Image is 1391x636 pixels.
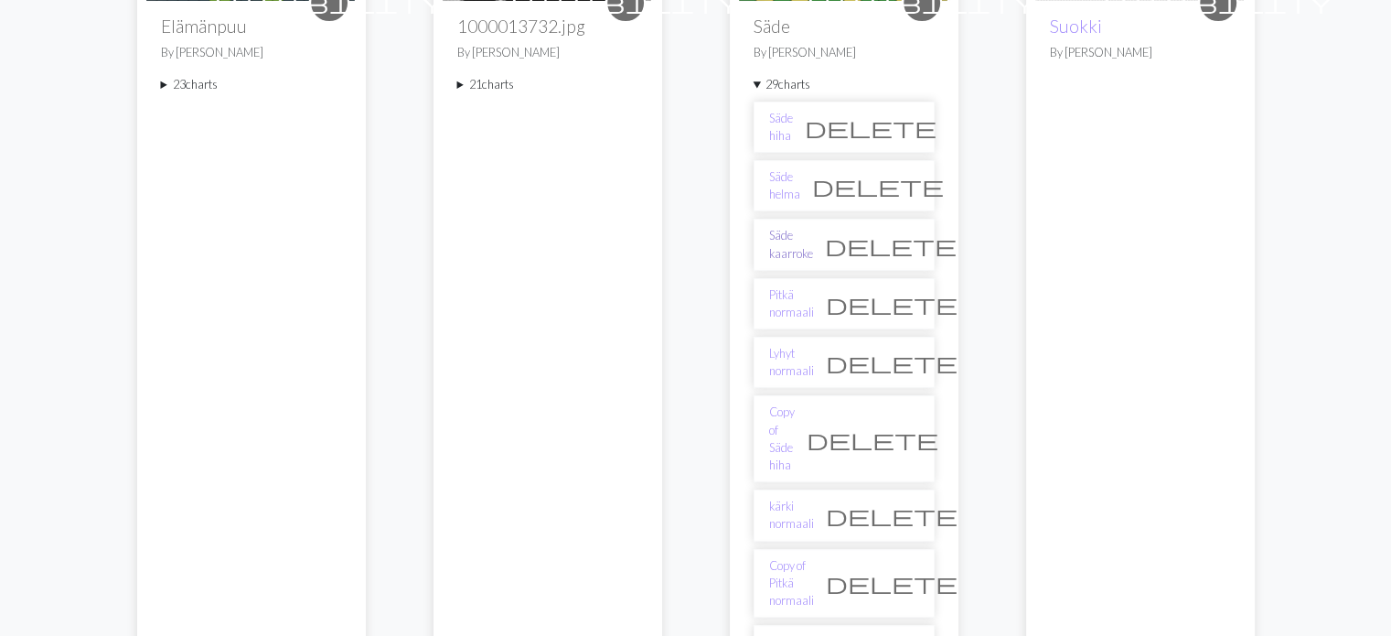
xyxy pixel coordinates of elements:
summary: 21charts [457,76,638,93]
a: Copy of Pitkä normaali [769,557,814,610]
a: kärki normaali [769,498,814,533]
h2: 1000013732.jpg [457,16,638,37]
button: Delete chart [814,286,969,321]
summary: 29charts [754,76,935,93]
span: delete [807,426,938,452]
p: By [PERSON_NAME] [161,44,342,61]
button: Delete chart [814,566,969,600]
button: Delete chart [795,422,950,457]
a: Copy of Säde hiha [769,404,795,474]
a: Lyhyt normaali [769,345,814,380]
button: Delete chart [800,168,956,203]
a: Säde helma [769,168,800,203]
span: delete [825,232,957,258]
a: Suokki [1050,16,1102,37]
button: Delete chart [814,345,969,380]
a: Säde hiha [769,110,793,145]
h2: Elämänpuu [161,16,342,37]
p: By [PERSON_NAME] [1050,44,1231,61]
span: delete [805,114,936,140]
span: delete [812,173,944,199]
span: delete [826,291,958,317]
span: delete [826,502,958,528]
button: Delete chart [814,498,969,533]
a: Pitkä normaali [769,286,814,321]
span: delete [826,350,958,375]
a: Säde kaarroke [769,227,813,262]
span: delete [826,570,958,596]
p: By [PERSON_NAME] [754,44,935,61]
summary: 23charts [161,76,342,93]
h2: Säde [754,16,935,37]
button: Delete chart [793,110,948,145]
p: By [PERSON_NAME] [457,44,638,61]
button: Delete chart [813,228,968,263]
